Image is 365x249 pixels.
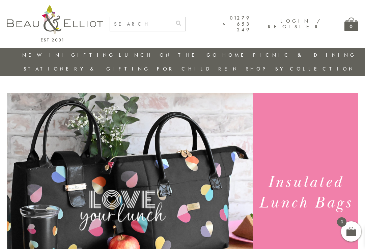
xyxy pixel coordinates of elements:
[24,65,150,72] a: Stationery & Gifting
[344,18,358,31] a: 0
[157,65,239,72] a: For Children
[337,217,346,227] span: 0
[258,172,353,213] h1: Insulated Lunch Bags
[110,17,172,31] input: SEARCH
[246,65,355,72] a: Shop by collection
[22,52,67,58] a: New in!
[223,15,251,33] a: 01279 653 249
[268,18,321,30] a: Login / Register
[7,5,103,41] img: logo
[253,52,356,58] a: Picnic & Dining
[222,52,249,58] a: Home
[119,52,219,58] a: Lunch On The Go
[71,52,115,58] a: Gifting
